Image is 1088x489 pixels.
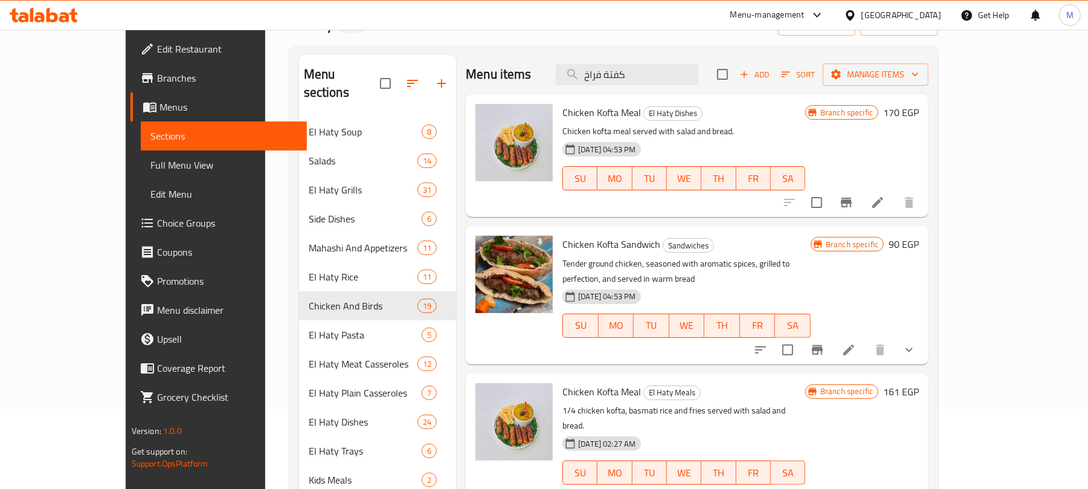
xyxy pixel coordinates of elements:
[741,464,766,482] span: FR
[309,415,417,429] div: El Haty Dishes
[562,461,597,485] button: SU
[422,473,437,487] div: items
[701,166,736,190] button: TH
[776,464,800,482] span: SA
[157,42,298,56] span: Edit Restaurant
[418,300,436,312] span: 19
[157,216,298,230] span: Choice Groups
[643,106,703,121] div: El Haty Dishes
[299,117,457,146] div: El Haty Soup8
[130,325,307,354] a: Upsell
[644,386,700,400] span: El Haty Meals
[417,357,437,371] div: items
[417,270,437,284] div: items
[902,343,916,357] svg: Show Choices
[568,170,593,187] span: SU
[157,274,298,288] span: Promotions
[422,474,436,486] span: 2
[562,166,597,190] button: SU
[299,407,457,436] div: El Haty Dishes24
[466,65,532,83] h2: Menu items
[774,65,823,84] span: Sort items
[597,461,632,485] button: MO
[667,166,701,190] button: WE
[704,314,740,338] button: TH
[816,107,878,118] span: Branch specific
[309,357,417,371] span: El Haty Meat Casseroles
[373,71,398,96] span: Select all sections
[417,154,437,168] div: items
[309,183,417,197] div: El Haty Grills
[771,166,805,190] button: SA
[775,337,800,363] span: Select to update
[741,170,766,187] span: FR
[562,314,598,338] button: SU
[643,386,701,400] div: El Haty Meals
[157,361,298,375] span: Coverage Report
[417,183,437,197] div: items
[663,238,714,253] div: Sandwiches
[871,195,885,210] a: Edit menu item
[475,236,553,313] img: Chicken Kofta Sandwich
[309,473,422,487] div: Kids Meals
[562,235,660,253] span: Chicken Kofta Sandwich
[309,328,422,342] span: El Haty Pasta
[562,124,805,139] p: Chicken kofta meal served with salad and bread.
[309,241,417,255] div: Mahashi And Appetizers
[159,100,298,114] span: Menus
[782,68,815,82] span: Sort
[299,320,457,349] div: El Haty Pasta5
[573,291,640,302] span: [DATE] 04:53 PM
[663,239,713,253] span: Sandwiches
[710,62,735,87] span: Select section
[422,213,436,225] span: 6
[562,403,805,433] p: 1/4 chicken kofta, basmati rice and fries served with salad and bread.
[883,104,919,121] h6: 170 EGP
[639,317,665,334] span: TU
[299,146,457,175] div: Salads14
[418,155,436,167] span: 14
[604,317,629,334] span: MO
[418,416,436,428] span: 24
[418,358,436,370] span: 12
[422,387,436,399] span: 7
[150,158,298,172] span: Full Menu View
[562,383,641,401] span: Chicken Kofta Meal
[895,335,924,364] button: show more
[141,151,307,180] a: Full Menu View
[157,245,298,259] span: Coupons
[562,256,811,287] p: Tender ground chicken, seasoned with aromatic spices, grilled to perfection, and served in warm b...
[130,354,307,383] a: Coverage Report
[150,187,298,201] span: Edit Menu
[771,461,805,485] button: SA
[299,204,457,233] div: Side Dishes6
[157,71,298,85] span: Branches
[309,299,417,313] div: Chicken And Birds
[309,125,422,139] span: El Haty Soup
[309,444,422,458] div: El Haty Trays
[309,270,417,284] span: El Haty Rice
[706,464,731,482] span: TH
[422,329,436,341] span: 5
[832,188,861,217] button: Branch-specific-item
[633,461,667,485] button: TU
[132,456,208,471] a: Support.OpsPlatform
[701,461,736,485] button: TH
[309,386,422,400] span: El Haty Plain Casseroles
[132,423,161,439] span: Version:
[418,184,436,196] span: 31
[475,104,553,181] img: Chicken Kofta Meal
[398,69,427,98] span: Sort sections
[889,236,919,253] h6: 90 EGP
[309,212,422,226] div: Side Dishes
[738,68,771,82] span: Add
[736,166,771,190] button: FR
[130,296,307,325] a: Menu disclaimer
[637,170,662,187] span: TU
[780,317,806,334] span: SA
[804,190,829,215] span: Select to update
[667,461,701,485] button: WE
